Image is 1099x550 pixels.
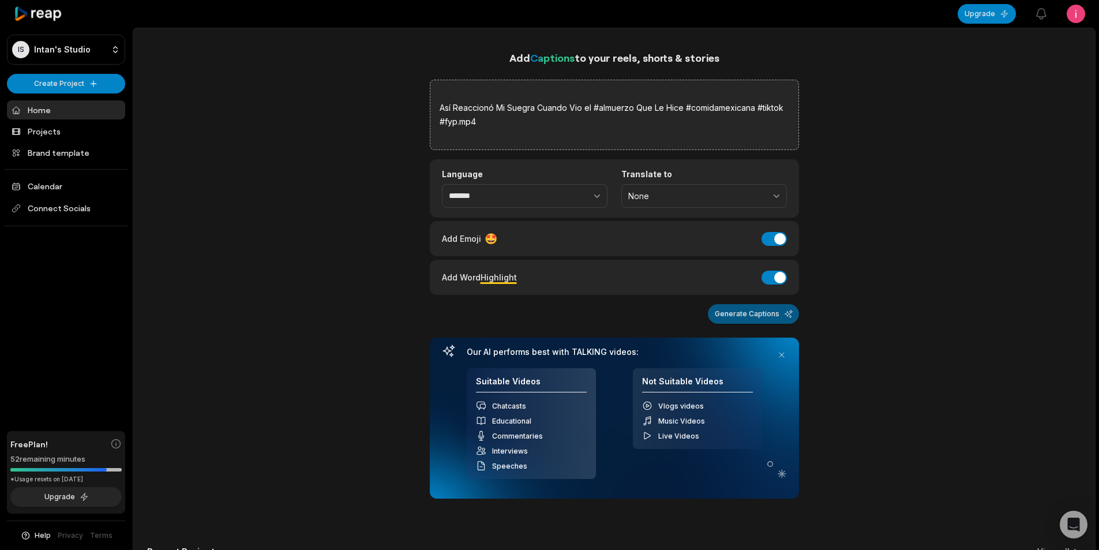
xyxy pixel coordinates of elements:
[58,530,83,541] a: Privacy
[7,198,125,219] span: Connect Socials
[430,50,799,66] h1: Add to your reels, shorts & stories
[12,41,29,58] div: IS
[530,51,575,64] span: Captions
[467,347,762,357] h3: Our AI performs best with TALKING videos:
[90,530,112,541] a: Terms
[492,432,543,440] span: Commentaries
[7,177,125,196] a: Calendar
[442,270,517,285] div: Add Word
[34,44,91,55] p: Intan's Studio
[492,402,526,410] span: Chatcasts
[440,101,789,129] label: Así Reaccionó Mi Suegra Cuando Vio el #almuerzo Que Le Hice #comidamexicana #tiktok #fyp.mp4
[642,376,753,393] h4: Not Suitable Videos
[476,376,587,393] h4: Suitable Videos
[10,487,122,507] button: Upgrade
[658,432,699,440] span: Live Videos
[10,475,122,484] div: *Usage resets on [DATE]
[35,530,51,541] span: Help
[20,530,51,541] button: Help
[481,272,517,282] span: Highlight
[621,184,787,208] button: None
[442,233,481,245] span: Add Emoji
[628,191,764,201] span: None
[708,304,799,324] button: Generate Captions
[10,454,122,465] div: 52 remaining minutes
[492,462,527,470] span: Speeches
[485,231,497,246] span: 🤩
[7,74,125,93] button: Create Project
[1060,511,1087,538] div: Open Intercom Messenger
[7,100,125,119] a: Home
[7,143,125,162] a: Brand template
[10,438,48,450] span: Free Plan!
[658,417,705,425] span: Music Videos
[442,169,607,179] label: Language
[958,4,1016,24] button: Upgrade
[621,169,787,179] label: Translate to
[492,447,528,455] span: Interviews
[658,402,704,410] span: Vlogs videos
[7,122,125,141] a: Projects
[492,417,531,425] span: Educational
